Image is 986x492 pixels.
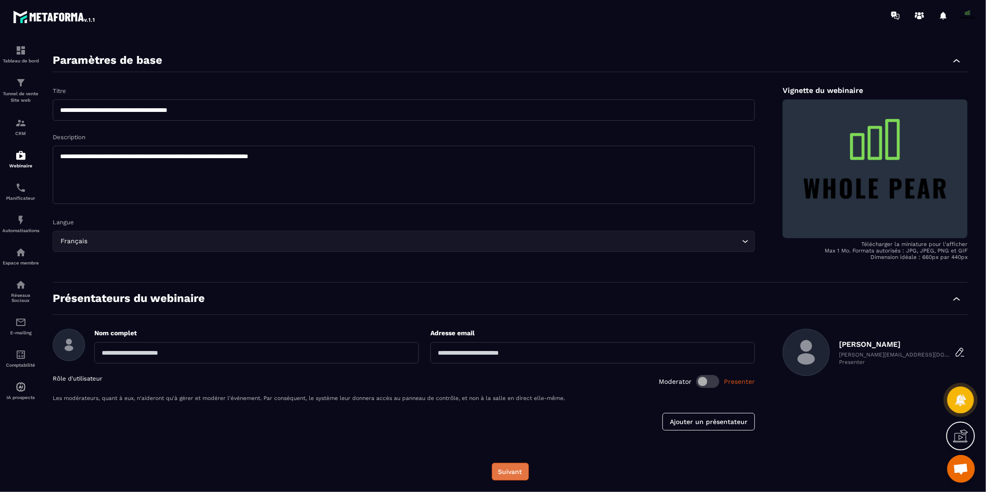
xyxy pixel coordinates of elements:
[2,260,39,265] p: Espace membre
[90,236,740,246] input: Search for option
[783,247,968,254] p: Max 1 Mo. Formats autorisés : JPG, JPEG, PNG et GIF
[53,134,86,141] label: Description
[783,254,968,260] p: Dimension idéale : 660px par 440px
[2,131,39,136] p: CRM
[15,279,26,290] img: social-network
[2,208,39,240] a: automationsautomationsAutomatisations
[2,240,39,272] a: automationsautomationsEspace membre
[2,91,39,104] p: Tunnel de vente Site web
[659,378,692,385] span: Moderator
[15,381,26,393] img: automations
[947,455,975,483] a: Ouvrir le chat
[2,196,39,201] p: Planificateur
[94,329,419,338] p: Nom complet
[839,351,950,358] p: [PERSON_NAME][EMAIL_ADDRESS][DOMAIN_NAME]
[13,8,96,25] img: logo
[15,215,26,226] img: automations
[2,330,39,335] p: E-mailing
[662,413,755,430] button: Ajouter un présentateur
[53,375,102,388] p: Rôle d'utilisateur
[2,293,39,303] p: Réseaux Sociaux
[53,219,74,226] label: Langue
[15,182,26,193] img: scheduler
[724,378,755,385] span: Presenter
[2,395,39,400] p: IA prospects
[2,58,39,63] p: Tableau de bord
[2,228,39,233] p: Automatisations
[15,247,26,258] img: automations
[430,329,755,338] p: Adresse email
[15,150,26,161] img: automations
[15,349,26,360] img: accountant
[783,241,968,247] p: Télécharger la miniature pour l'afficher
[53,54,162,67] p: Paramètres de base
[59,236,90,246] span: Français
[53,231,755,252] div: Search for option
[783,86,968,95] p: Vignette du webinaire
[15,317,26,328] img: email
[53,292,205,305] p: Présentateurs du webinaire
[2,175,39,208] a: schedulerschedulerPlanificateur
[2,310,39,342] a: emailemailE-mailing
[15,117,26,129] img: formation
[2,363,39,368] p: Comptabilité
[2,342,39,375] a: accountantaccountantComptabilité
[492,463,529,480] button: Suivant
[839,340,950,349] p: [PERSON_NAME]
[2,143,39,175] a: automationsautomationsWebinaire
[15,45,26,56] img: formation
[2,163,39,168] p: Webinaire
[2,38,39,70] a: formationformationTableau de bord
[53,395,755,401] p: Les modérateurs, quant à eux, n'aideront qu'à gérer et modérer l'événement. Par conséquent, le sy...
[2,111,39,143] a: formationformationCRM
[15,77,26,88] img: formation
[2,272,39,310] a: social-networksocial-networkRéseaux Sociaux
[53,87,66,94] label: Titre
[839,359,950,365] p: Presenter
[2,70,39,111] a: formationformationTunnel de vente Site web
